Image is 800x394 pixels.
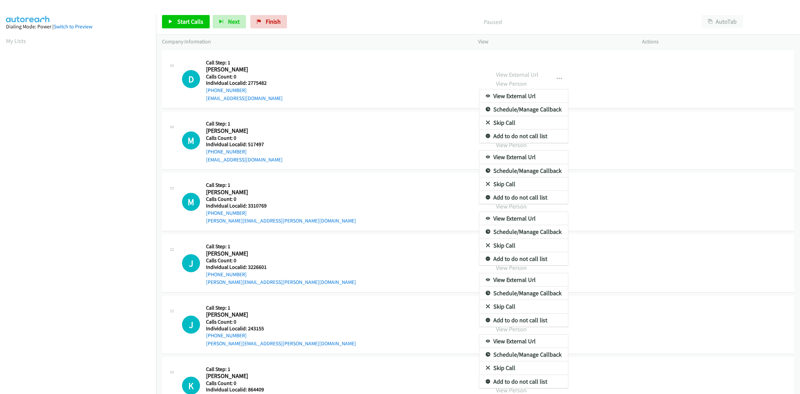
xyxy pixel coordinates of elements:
a: Add to do not call list [479,375,568,388]
a: View External Url [479,335,568,348]
a: Add to do not call list [479,129,568,143]
a: Switch to Preview [54,23,92,30]
a: Skip Call [479,300,568,313]
a: Schedule/Manage Callback [479,348,568,361]
a: Schedule/Manage Callback [479,164,568,177]
a: Skip Call [479,239,568,252]
a: Schedule/Manage Callback [479,287,568,300]
a: My Lists [6,37,26,45]
a: Skip Call [479,177,568,191]
a: Add to do not call list [479,314,568,327]
iframe: Dialpad [6,51,156,368]
div: Dialing Mode: Power | [6,23,150,31]
a: Schedule/Manage Callback [479,225,568,239]
a: Skip Call [479,116,568,129]
a: View External Url [479,212,568,225]
a: Add to do not call list [479,191,568,204]
a: View External Url [479,150,568,164]
a: Skip Call [479,361,568,375]
a: View External Url [479,273,568,287]
a: View External Url [479,89,568,103]
a: Schedule/Manage Callback [479,103,568,116]
a: Add to do not call list [479,252,568,266]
